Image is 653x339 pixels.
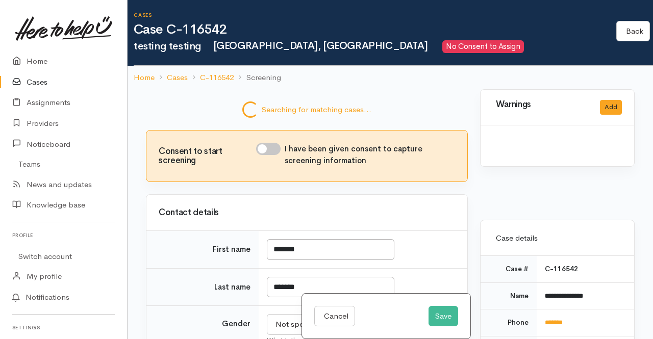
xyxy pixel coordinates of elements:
a: Back [616,21,650,42]
h3: Warnings [493,100,588,110]
h3: Consent to start screening [159,147,256,166]
h1: Case C-116542 [134,22,616,37]
span: [GEOGRAPHIC_DATA], [GEOGRAPHIC_DATA] [208,39,428,52]
li: Screening [234,72,281,84]
button: Save [429,306,458,327]
label: First name [213,244,250,255]
a: C-116542 [200,72,234,84]
div: Case details [493,232,622,244]
h2: testing testing [134,40,616,53]
h6: Profile [12,228,115,242]
b: C-116542 [545,265,578,273]
a: Cancel [314,306,355,327]
h6: Cases [134,12,616,18]
a: Cases [167,72,188,84]
h3: Contact details [159,208,455,218]
label: Last name [214,281,250,293]
div: Not specified [273,319,363,330]
button: Not specified [267,314,379,335]
button: Add [600,100,622,115]
label: I have been given consent to capture screening information [285,143,455,166]
span: No Consent to Assign [442,40,524,53]
td: Case # [481,256,537,282]
nav: breadcrumb [128,66,653,90]
h6: Settings [12,321,115,334]
span: Searching for matching cases... [262,104,371,116]
td: Phone [481,309,537,336]
a: Home [134,72,155,84]
td: Name [481,282,537,309]
label: Gender [222,318,250,330]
